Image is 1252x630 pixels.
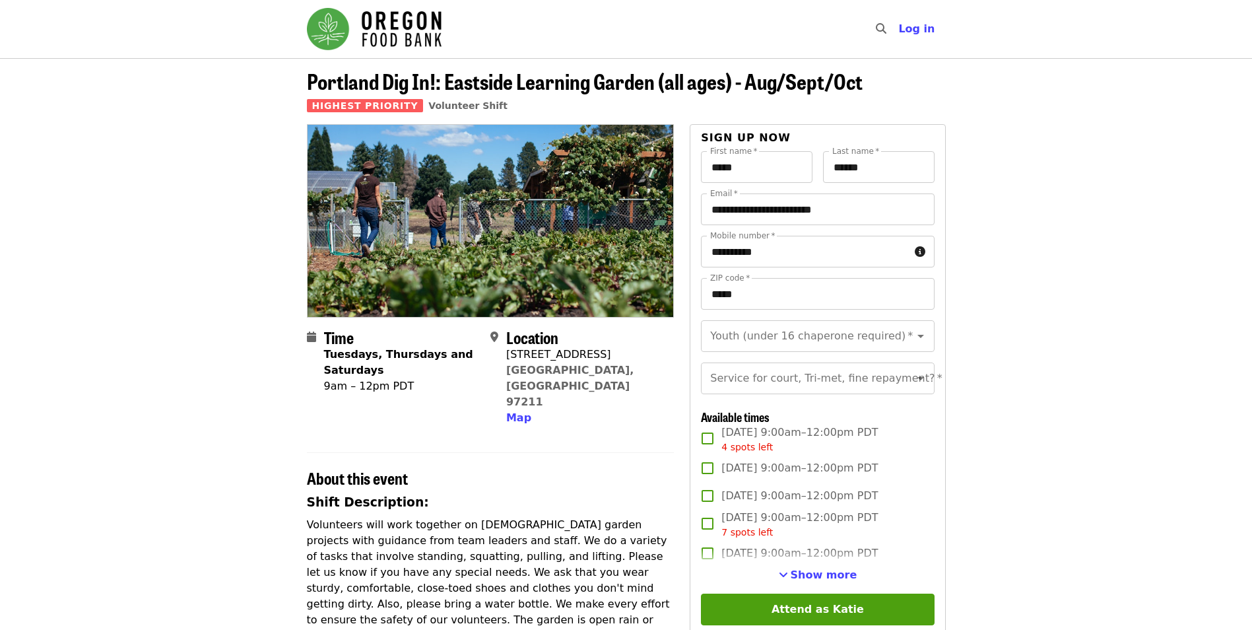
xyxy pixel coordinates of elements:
div: [STREET_ADDRESS] [506,347,663,363]
strong: Shift Description: [307,495,429,509]
span: Time [324,326,354,349]
span: 4 spots left [721,442,773,452]
input: Last name [823,151,935,183]
span: [DATE] 9:00am–12:00pm PDT [721,488,878,504]
label: Last name [832,147,879,155]
a: Volunteer Shift [428,100,508,111]
span: [DATE] 9:00am–12:00pm PDT [721,545,878,561]
button: See more timeslots [779,567,857,583]
i: calendar icon [307,331,316,343]
label: Mobile number [710,232,775,240]
img: Oregon Food Bank - Home [307,8,442,50]
span: Map [506,411,531,424]
span: Log in [898,22,935,35]
label: ZIP code [710,274,750,282]
label: Email [710,190,738,197]
span: [DATE] 9:00am–12:00pm PDT [721,510,878,540]
span: Highest Priority [307,99,424,112]
span: Location [506,326,558,349]
span: Available times [701,408,770,425]
button: Map [506,410,531,426]
button: Log in [888,16,945,42]
span: Show more [791,569,857,581]
input: Email [701,193,934,225]
span: [DATE] 9:00am–12:00pm PDT [721,425,878,454]
img: Portland Dig In!: Eastside Learning Garden (all ages) - Aug/Sept/Oct organized by Oregon Food Bank [308,125,674,316]
a: [GEOGRAPHIC_DATA], [GEOGRAPHIC_DATA] 97211 [506,364,634,408]
div: 9am – 12pm PDT [324,378,480,394]
span: [DATE] 9:00am–12:00pm PDT [721,460,878,476]
button: Open [911,369,930,388]
strong: Tuesdays, Thursdays and Saturdays [324,348,473,376]
button: Attend as Katie [701,594,934,625]
button: Open [911,327,930,345]
input: Search [894,13,905,45]
i: map-marker-alt icon [490,331,498,343]
label: First name [710,147,758,155]
span: 7 spots left [721,527,773,538]
span: About this event [307,466,408,489]
input: ZIP code [701,278,934,310]
i: search icon [876,22,886,35]
i: circle-info icon [915,246,925,258]
input: Mobile number [701,236,909,267]
span: Sign up now [701,131,791,144]
input: First name [701,151,812,183]
span: Portland Dig In!: Eastside Learning Garden (all ages) - Aug/Sept/Oct [307,65,863,96]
